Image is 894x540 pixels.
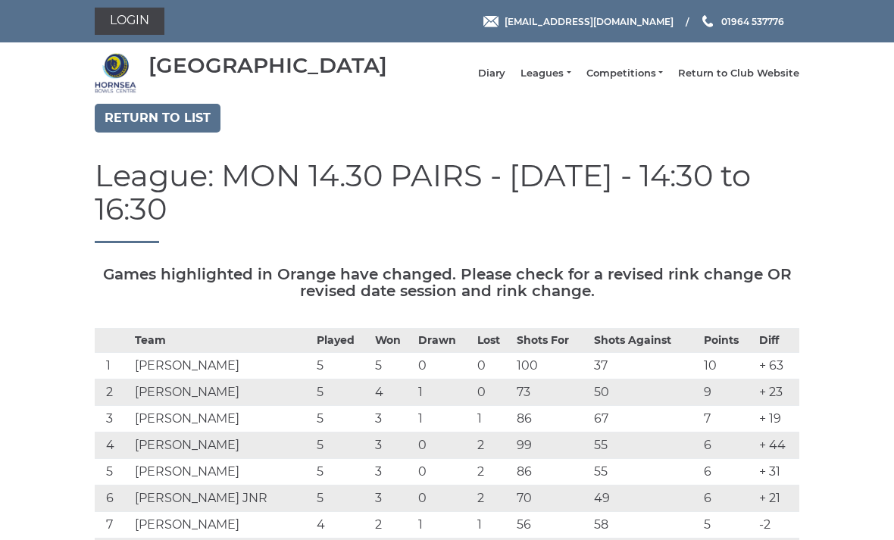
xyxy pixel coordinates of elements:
td: + 19 [755,406,799,432]
td: 2 [371,512,414,538]
th: Drawn [414,329,474,353]
td: 100 [513,353,590,379]
td: 7 [700,406,755,432]
td: 3 [371,406,414,432]
img: Email [483,16,499,27]
td: [PERSON_NAME] [131,379,313,406]
a: Leagues [520,67,570,80]
th: Lost [474,329,513,353]
td: + 21 [755,485,799,512]
td: 49 [590,485,700,512]
td: 1 [474,512,513,538]
td: [PERSON_NAME] [131,406,313,432]
th: Team [131,329,313,353]
td: + 23 [755,379,799,406]
td: 5 [313,379,372,406]
td: 9 [700,379,755,406]
td: 5 [313,353,372,379]
h1: League: MON 14.30 PAIRS - [DATE] - 14:30 to 16:30 [95,159,799,243]
a: Return to list [95,104,220,133]
th: Played [313,329,372,353]
td: 6 [95,485,131,512]
td: + 63 [755,353,799,379]
td: 1 [414,379,474,406]
td: 1 [414,512,474,538]
td: 0 [414,353,474,379]
td: 4 [95,432,131,459]
td: 1 [95,353,131,379]
td: 86 [513,459,590,485]
td: 2 [474,485,513,512]
td: 3 [371,459,414,485]
a: Competitions [586,67,663,80]
span: [EMAIL_ADDRESS][DOMAIN_NAME] [505,15,674,27]
td: 4 [313,512,372,538]
td: [PERSON_NAME] [131,353,313,379]
td: 3 [371,432,414,459]
td: 5 [313,432,372,459]
td: 5 [95,459,131,485]
td: 2 [474,459,513,485]
a: Diary [478,67,505,80]
td: + 44 [755,432,799,459]
td: 7 [95,512,131,538]
img: Phone us [702,15,713,27]
td: [PERSON_NAME] [131,512,313,538]
td: 1 [414,406,474,432]
td: 6 [700,459,755,485]
a: Return to Club Website [678,67,799,80]
td: -2 [755,512,799,538]
th: Shots Against [590,329,700,353]
th: Won [371,329,414,353]
h5: Games highlighted in Orange have changed. Please check for a revised rink change OR revised date ... [95,266,799,299]
td: 99 [513,432,590,459]
td: 73 [513,379,590,406]
td: + 31 [755,459,799,485]
td: 50 [590,379,700,406]
th: Diff [755,329,799,353]
td: 3 [95,406,131,432]
td: 0 [414,485,474,512]
td: 0 [414,459,474,485]
td: 5 [313,485,372,512]
td: 2 [95,379,131,406]
a: Phone us 01964 537776 [700,14,784,29]
td: 5 [700,512,755,538]
th: Shots For [513,329,590,353]
td: [PERSON_NAME] [131,432,313,459]
td: 2 [474,432,513,459]
td: [PERSON_NAME] [131,459,313,485]
a: Login [95,8,164,35]
td: 0 [414,432,474,459]
td: 1 [474,406,513,432]
td: 37 [590,353,700,379]
td: 10 [700,353,755,379]
td: 67 [590,406,700,432]
td: 86 [513,406,590,432]
th: Points [700,329,755,353]
td: 5 [313,459,372,485]
img: Hornsea Bowls Centre [95,52,136,94]
span: 01964 537776 [721,15,784,27]
td: 58 [590,512,700,538]
td: 55 [590,459,700,485]
td: [PERSON_NAME] JNR [131,485,313,512]
a: Email [EMAIL_ADDRESS][DOMAIN_NAME] [483,14,674,29]
td: 56 [513,512,590,538]
td: 0 [474,353,513,379]
td: 5 [313,406,372,432]
td: 4 [371,379,414,406]
td: 6 [700,432,755,459]
div: [GEOGRAPHIC_DATA] [148,54,387,77]
td: 6 [700,485,755,512]
td: 5 [371,353,414,379]
td: 0 [474,379,513,406]
td: 70 [513,485,590,512]
td: 55 [590,432,700,459]
td: 3 [371,485,414,512]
